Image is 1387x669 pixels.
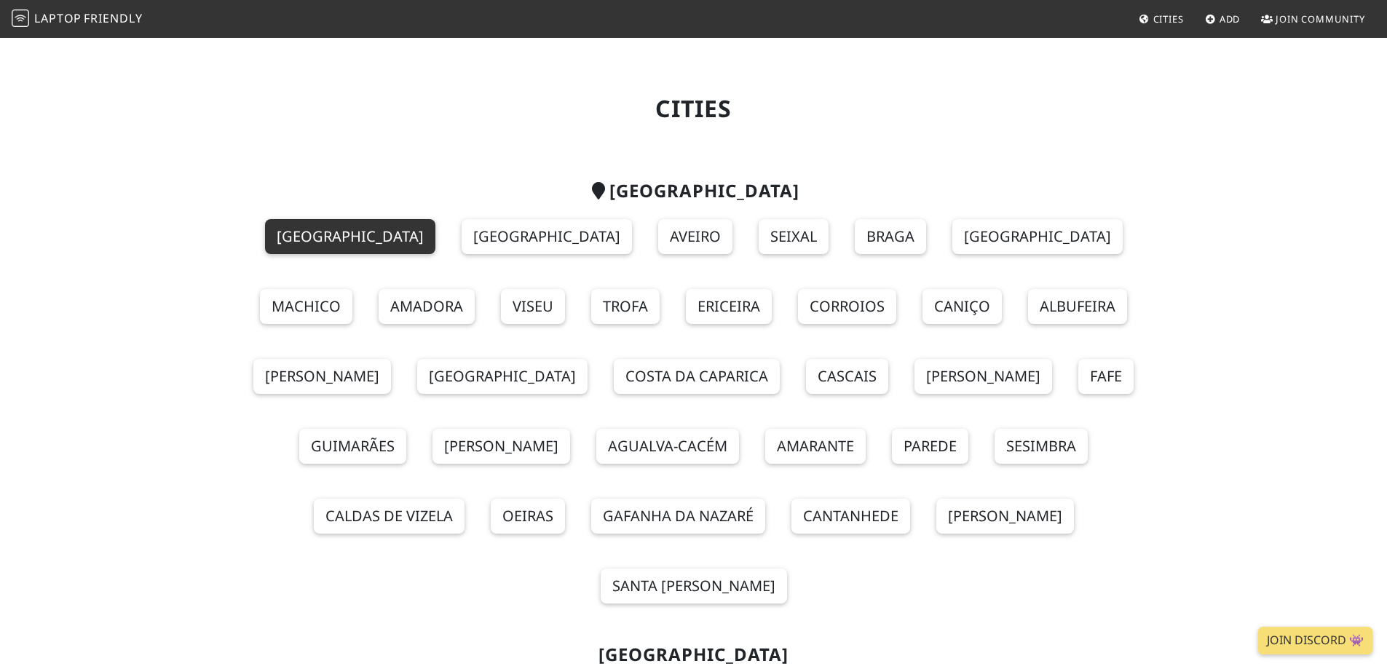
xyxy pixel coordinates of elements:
a: Add [1199,6,1246,32]
img: LaptopFriendly [12,9,29,27]
a: [GEOGRAPHIC_DATA] [952,219,1123,254]
a: Seixal [759,219,829,254]
span: Friendly [84,10,142,26]
a: [PERSON_NAME] [914,359,1052,394]
a: Guimarães [299,429,406,464]
a: Braga [855,219,926,254]
h2: [GEOGRAPHIC_DATA] [222,644,1166,665]
a: Amarante [765,429,866,464]
span: Laptop [34,10,82,26]
a: [PERSON_NAME] [936,499,1074,534]
a: Viseu [501,289,565,324]
a: Santa [PERSON_NAME] [601,569,787,603]
a: [PERSON_NAME] [253,359,391,394]
a: [GEOGRAPHIC_DATA] [462,219,632,254]
a: [GEOGRAPHIC_DATA] [265,219,435,254]
span: Cities [1153,12,1184,25]
a: Cantanhede [791,499,910,534]
a: Trofa [591,289,660,324]
a: Cascais [806,359,888,394]
a: Gafanha da Nazaré [591,499,765,534]
a: Caldas de Vizela [314,499,465,534]
a: Machico [260,289,352,324]
span: Add [1220,12,1241,25]
a: Oeiras [491,499,565,534]
a: Agualva-Cacém [596,429,739,464]
a: [GEOGRAPHIC_DATA] [417,359,588,394]
a: Amadora [379,289,475,324]
a: Fafe [1078,359,1134,394]
h2: [GEOGRAPHIC_DATA] [222,181,1166,202]
a: Albufeira [1028,289,1127,324]
a: Corroios [798,289,896,324]
a: LaptopFriendly LaptopFriendly [12,7,143,32]
a: Cities [1133,6,1190,32]
a: Caniço [922,289,1002,324]
span: Join Community [1276,12,1365,25]
a: Ericeira [686,289,772,324]
a: Join Community [1255,6,1371,32]
a: [PERSON_NAME] [432,429,570,464]
a: Parede [892,429,968,464]
a: Aveiro [658,219,732,254]
h1: Cities [222,95,1166,122]
a: Costa da Caparica [614,359,780,394]
a: Sesimbra [995,429,1088,464]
